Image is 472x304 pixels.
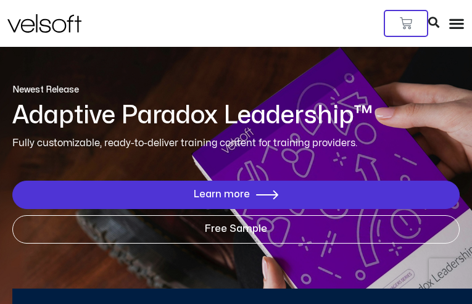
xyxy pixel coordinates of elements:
[205,224,267,235] span: Free Sample
[12,215,460,244] a: Free Sample
[12,102,460,129] h1: Adaptive Paradox Leadership™
[12,136,460,151] p: Fully customizable, ready-to-deliver training content for training providers.
[194,189,250,200] span: Learn more
[12,181,460,209] a: Learn more
[449,15,465,31] div: Menu Toggle
[7,14,81,33] img: Velsoft Training Materials
[12,84,460,96] p: Newest Release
